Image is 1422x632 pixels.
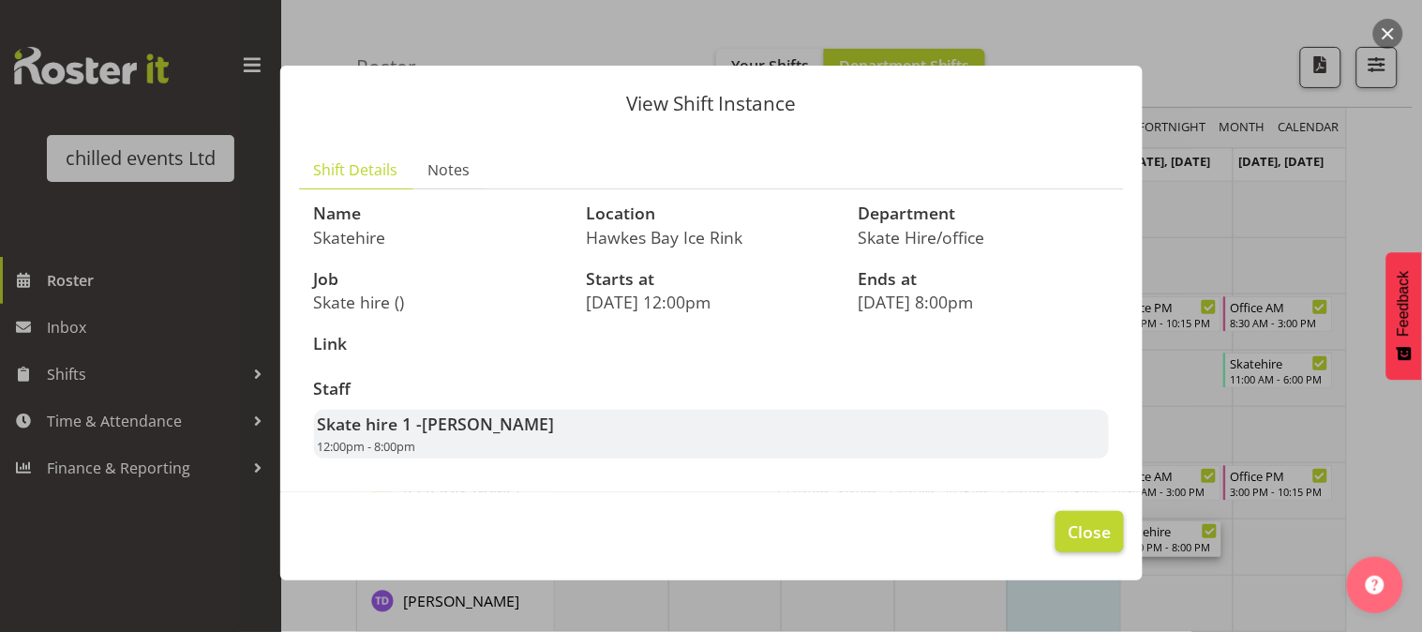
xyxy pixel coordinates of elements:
span: Close [1068,519,1111,544]
p: View Shift Instance [299,94,1124,113]
strong: Skate hire 1 - [318,413,555,435]
p: Hawkes Bay Ice Rink [586,227,836,248]
span: 12:00pm - 8:00pm [318,438,416,455]
h3: Ends at [859,270,1109,289]
p: Skate hire () [314,292,564,312]
p: Skate Hire/office [859,227,1109,248]
h3: Staff [314,380,1109,399]
p: [DATE] 12:00pm [586,292,836,312]
span: Notes [428,158,471,181]
span: [PERSON_NAME] [423,413,555,435]
span: Feedback [1396,271,1413,337]
img: help-xxl-2.png [1366,576,1385,594]
button: Feedback - Show survey [1386,252,1422,380]
h3: Department [859,204,1109,223]
button: Close [1055,511,1123,552]
span: Shift Details [314,158,398,181]
h3: Location [586,204,836,223]
h3: Name [314,204,564,223]
h3: Starts at [586,270,836,289]
p: [DATE] 8:00pm [859,292,1109,312]
h3: Job [314,270,564,289]
h3: Link [314,335,564,354]
p: Skatehire [314,227,564,248]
